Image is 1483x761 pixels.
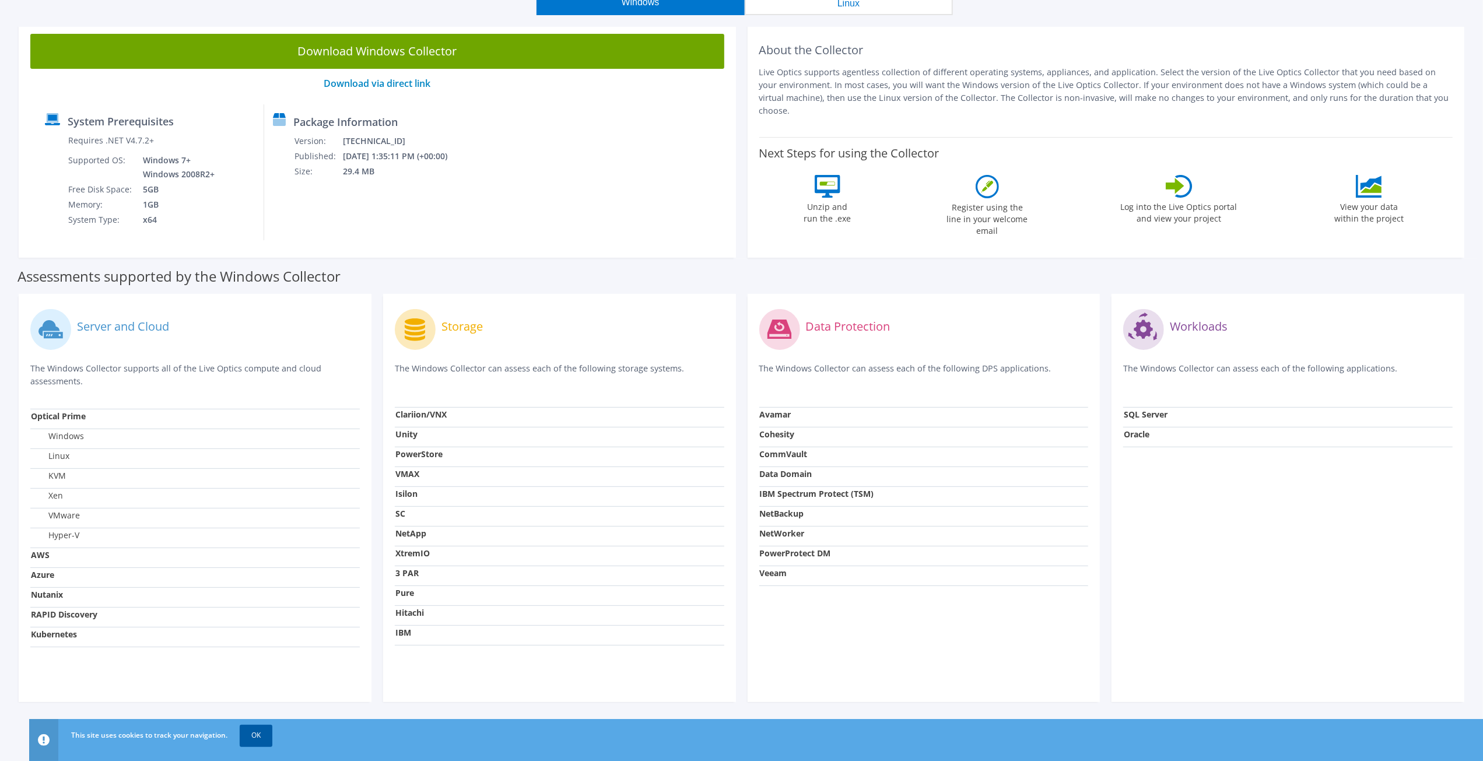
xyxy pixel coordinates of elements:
strong: VMAX [395,468,419,479]
p: The Windows Collector can assess each of the following DPS applications. [759,362,1089,386]
strong: PowerStore [395,448,443,460]
strong: Nutanix [31,589,63,600]
td: [DATE] 1:35:11 PM (+00:00) [342,149,463,164]
label: VMware [31,510,80,521]
strong: Cohesity [760,429,795,440]
label: Hyper-V [31,529,79,541]
label: Windows [31,430,84,442]
strong: Oracle [1124,429,1149,440]
label: Next Steps for using the Collector [759,146,939,160]
h2: About the Collector [759,43,1453,57]
strong: Clariion/VNX [395,409,447,420]
a: OK [240,725,272,746]
strong: 3 PAR [395,567,419,578]
p: The Windows Collector can assess each of the following applications. [1123,362,1453,386]
strong: PowerProtect DM [760,548,831,559]
span: This site uses cookies to track your navigation. [71,730,227,740]
a: Download via direct link [324,77,430,90]
label: Xen [31,490,63,502]
label: Log into the Live Optics portal and view your project [1120,198,1238,225]
label: Data Protection [806,321,890,332]
strong: CommVault [760,448,808,460]
label: Package Information [293,116,398,128]
strong: AWS [31,549,50,560]
td: Supported OS: [68,153,134,182]
strong: SQL Server [1124,409,1168,420]
strong: Isilon [395,488,418,499]
strong: NetBackup [760,508,804,519]
label: Register using the line in your welcome email [944,198,1031,237]
strong: RAPID Discovery [31,609,97,620]
label: Storage [441,321,483,332]
p: Live Optics supports agentless collection of different operating systems, appliances, and applica... [759,66,1453,117]
strong: Optical Prime [31,411,86,422]
td: System Type: [68,212,134,227]
label: Server and Cloud [77,321,169,332]
label: Requires .NET V4.7.2+ [68,135,154,146]
p: The Windows Collector supports all of the Live Optics compute and cloud assessments. [30,362,360,388]
strong: XtremIO [395,548,430,559]
strong: Azure [31,569,54,580]
td: Version: [294,134,342,149]
td: Published: [294,149,342,164]
td: [TECHNICAL_ID] [342,134,463,149]
label: Assessments supported by the Windows Collector [17,271,341,282]
label: Linux [31,450,69,462]
strong: Hitachi [395,607,424,618]
strong: SC [395,508,405,519]
label: Unzip and run the .exe [801,198,854,225]
td: Memory: [68,197,134,212]
td: x64 [134,212,217,227]
label: KVM [31,470,66,482]
td: Windows 7+ Windows 2008R2+ [134,153,217,182]
td: 5GB [134,182,217,197]
strong: Kubernetes [31,629,77,640]
td: Size: [294,164,342,179]
strong: IBM Spectrum Protect (TSM) [760,488,874,499]
a: Download Windows Collector [30,34,724,69]
strong: NetApp [395,528,426,539]
strong: Veeam [760,567,787,578]
td: 29.4 MB [342,164,463,179]
label: System Prerequisites [68,115,174,127]
label: View your data within the project [1327,198,1411,225]
label: Workloads [1170,321,1228,332]
td: 1GB [134,197,217,212]
strong: Pure [395,587,414,598]
strong: Avamar [760,409,791,420]
strong: IBM [395,627,411,638]
strong: Data Domain [760,468,812,479]
strong: NetWorker [760,528,805,539]
strong: Unity [395,429,418,440]
p: The Windows Collector can assess each of the following storage systems. [395,362,724,386]
td: Free Disk Space: [68,182,134,197]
